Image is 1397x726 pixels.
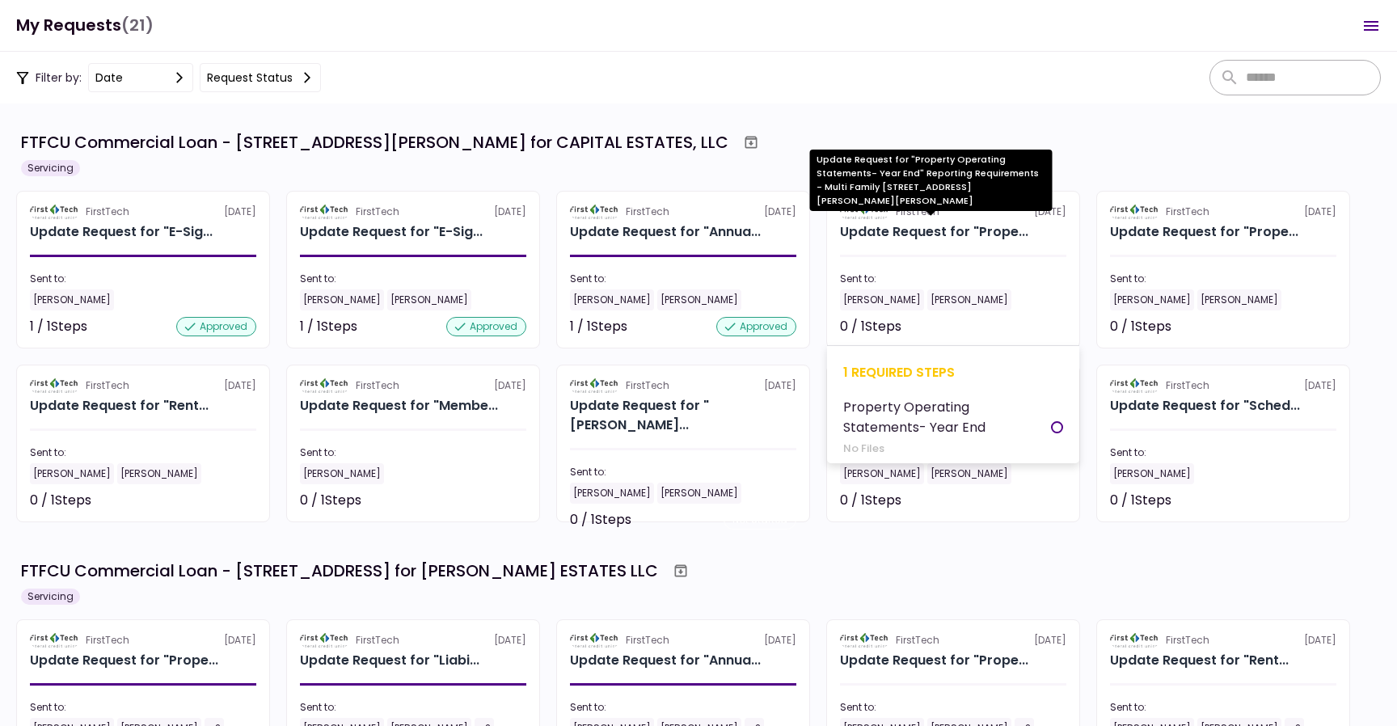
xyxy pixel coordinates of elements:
[736,128,766,157] button: Archive workflow
[30,205,79,219] img: Partner logo
[1264,491,1336,510] div: Not started
[300,463,384,484] div: [PERSON_NAME]
[570,510,631,530] div: 0 / 1 Steps
[570,483,654,504] div: [PERSON_NAME]
[570,222,761,242] div: Update Request for "Annual ERQ" Reporting Requirements - Multi Family 147-155 Dennis Dr Athens GA...
[356,378,399,393] div: FirstTech
[300,633,349,648] img: Partner logo
[1110,317,1171,336] div: 0 / 1 Steps
[570,272,796,286] div: Sent to:
[300,272,526,286] div: Sent to:
[1110,378,1336,393] div: [DATE]
[356,205,399,219] div: FirstTech
[300,633,526,648] div: [DATE]
[1110,445,1336,460] div: Sent to:
[387,289,471,310] div: [PERSON_NAME]
[570,633,796,648] div: [DATE]
[300,378,526,393] div: [DATE]
[840,633,889,648] img: Partner logo
[994,317,1066,336] div: Not started
[666,556,695,585] button: Archive workflow
[810,150,1053,211] div: Update Request for "Property Operating Statements- Year End" Reporting Requirements - Multi Famil...
[570,205,619,219] img: Partner logo
[1110,205,1159,219] img: Partner logo
[121,9,154,42] span: (21)
[570,633,619,648] img: Partner logo
[30,378,79,393] img: Partner logo
[840,272,1066,286] div: Sent to:
[570,651,761,670] div: Update Request for "Annual ERQ" for CARL ESTATES LLC Reporting Requirements - Multi Family 1929 B...
[21,559,658,583] div: FTFCU Commercial Loan - [STREET_ADDRESS] for [PERSON_NAME] ESTATES LLC
[927,289,1011,310] div: [PERSON_NAME]
[30,272,256,286] div: Sent to:
[570,396,796,435] div: Update Request for "Financial Statement Year to Date" Reporting Requirements - Borrower Capital E...
[840,633,1066,648] div: [DATE]
[21,160,80,176] div: Servicing
[1110,463,1194,484] div: [PERSON_NAME]
[184,491,256,510] div: Not started
[1110,205,1336,219] div: [DATE]
[21,589,80,605] div: Servicing
[1264,317,1336,336] div: Not started
[657,483,741,504] div: [PERSON_NAME]
[300,651,479,670] div: Update Request for "Liability Insurance Policy" for CARL ESTATES LLC Reporting Requirements - Mul...
[570,317,627,336] div: 1 / 1 Steps
[896,633,939,648] div: FirstTech
[16,9,154,42] h1: My Requests
[570,378,619,393] img: Partner logo
[446,317,526,336] div: approved
[30,463,114,484] div: [PERSON_NAME]
[1197,289,1281,310] div: [PERSON_NAME]
[1110,633,1336,648] div: [DATE]
[843,397,1051,437] div: Property Operating Statements- Year End
[200,63,321,92] button: Request status
[994,491,1066,510] div: Not started
[840,317,901,336] div: 0 / 1 Steps
[1110,378,1159,393] img: Partner logo
[1110,651,1289,670] div: Update Request for "Rent Roll" for CARL ESTATES LLC Reporting Requirements - Multi Family 1929 Bl...
[300,222,483,242] div: Update Request for "E-Sign Consent" Reporting Requirements - Borrower Capital Estates LLC
[1110,700,1336,715] div: Sent to:
[30,222,213,242] div: Update Request for "E-Sign Consent" Reporting Requirements - Guarantor Govardhan Gayam
[16,63,321,92] div: Filter by:
[724,510,796,530] div: Not started
[927,463,1011,484] div: [PERSON_NAME]
[1110,272,1336,286] div: Sent to:
[300,205,349,219] img: Partner logo
[626,633,669,648] div: FirstTech
[1166,633,1209,648] div: FirstTech
[176,317,256,336] div: approved
[30,633,256,648] div: [DATE]
[840,491,901,510] div: 0 / 1 Steps
[86,378,129,393] div: FirstTech
[300,491,361,510] div: 0 / 1 Steps
[86,633,129,648] div: FirstTech
[356,633,399,648] div: FirstTech
[21,130,728,154] div: FTFCU Commercial Loan - [STREET_ADDRESS][PERSON_NAME] for CAPITAL ESTATES, LLC
[570,700,796,715] div: Sent to:
[570,465,796,479] div: Sent to:
[300,205,526,219] div: [DATE]
[1110,289,1194,310] div: [PERSON_NAME]
[1110,633,1159,648] img: Partner logo
[30,317,87,336] div: 1 / 1 Steps
[30,378,256,393] div: [DATE]
[570,378,796,393] div: [DATE]
[30,445,256,460] div: Sent to:
[30,633,79,648] img: Partner logo
[300,317,357,336] div: 1 / 1 Steps
[626,205,669,219] div: FirstTech
[840,463,924,484] div: [PERSON_NAME]
[840,700,1066,715] div: Sent to:
[300,396,498,416] div: Update Request for "Member Provided PFS" Reporting Requirements - Guarantor Govardhan Gayam
[626,378,669,393] div: FirstTech
[30,651,218,670] div: Update Request for "Property Hazard Insurance Policy" for CARL ESTATES LLC Reporting Requirements...
[1166,378,1209,393] div: FirstTech
[570,289,654,310] div: [PERSON_NAME]
[1110,491,1171,510] div: 0 / 1 Steps
[1166,205,1209,219] div: FirstTech
[716,317,796,336] div: approved
[840,651,1028,670] div: Update Request for "Property Operating Statements- Year End" for CARL ESTATES LLC Reporting Requi...
[1110,222,1298,242] div: Update Request for "Property Operating Statements - Year to Date" Reporting Requirements - Multi ...
[30,289,114,310] div: [PERSON_NAME]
